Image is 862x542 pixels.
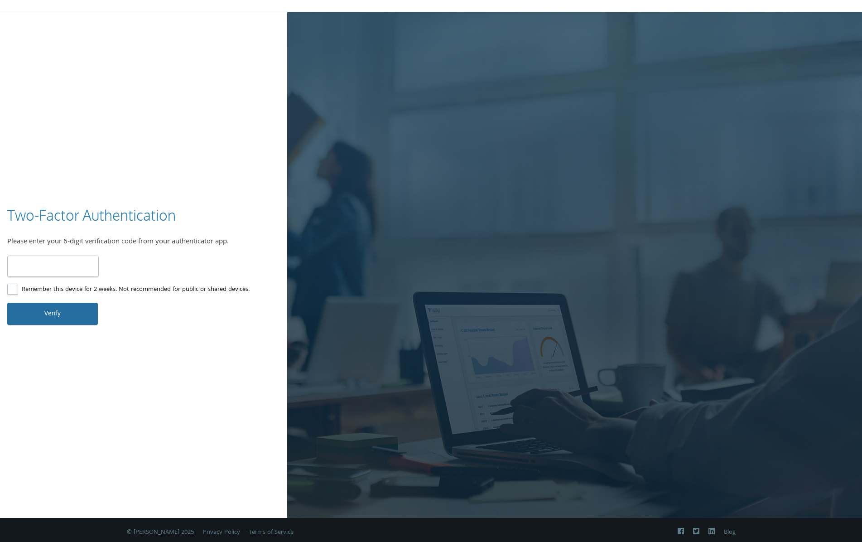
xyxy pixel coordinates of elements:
a: Privacy Policy [203,527,240,537]
div: Please enter your 6-digit verification code from your authenticator app. [7,237,280,248]
label: Remember this device for 2 weeks. Not recommended for public or shared devices. [7,284,250,295]
h3: Two-Factor Authentication [7,205,176,226]
span: © [PERSON_NAME] 2025 [127,527,194,537]
button: Verify [7,303,98,324]
a: Terms of Service [249,527,294,537]
a: Blog [724,527,736,537]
